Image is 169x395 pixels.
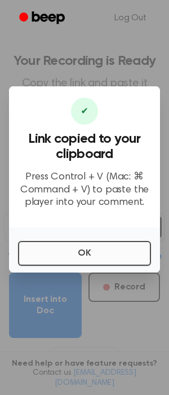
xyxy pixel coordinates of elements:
[11,7,75,29] a: Beep
[103,5,158,32] a: Log Out
[71,98,98,125] div: ✔
[18,171,151,209] p: Press Control + V (Mac: ⌘ Command + V) to paste the player into your comment.
[18,241,151,266] button: OK
[18,131,151,162] h3: Link copied to your clipboard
